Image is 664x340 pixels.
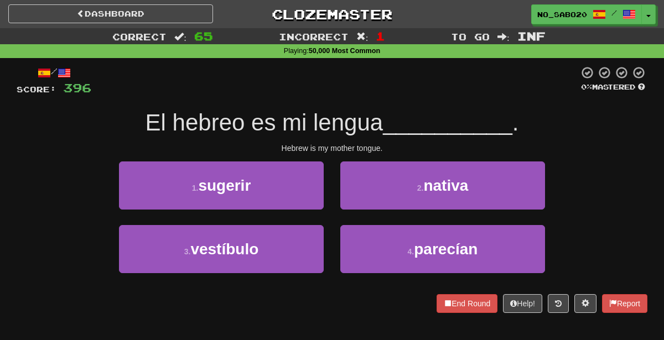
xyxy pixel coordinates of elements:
[8,4,213,23] a: Dashboard
[174,32,186,41] span: :
[497,32,510,41] span: :
[146,109,383,135] span: El hebreo es mi lengua
[611,9,617,17] span: /
[423,177,468,194] span: nativa
[17,85,56,94] span: Score:
[512,109,519,135] span: .
[230,4,434,24] a: Clozemaster
[309,47,380,55] strong: 50,000 Most Common
[437,294,497,313] button: End Round
[194,29,213,43] span: 65
[602,294,647,313] button: Report
[17,143,647,154] div: Hebrew is my mother tongue.
[503,294,542,313] button: Help!
[190,240,258,258] span: vestíbulo
[119,225,324,273] button: 3.vestíbulo
[417,184,424,192] small: 2 .
[548,294,569,313] button: Round history (alt+y)
[383,109,512,135] span: __________
[579,82,647,92] div: Mastered
[531,4,642,24] a: No_Sabo20 /
[356,32,369,41] span: :
[581,82,592,91] span: 0 %
[112,31,167,42] span: Correct
[340,161,545,210] button: 2.nativa
[517,29,546,43] span: Inf
[340,225,545,273] button: 4.parecían
[408,247,414,256] small: 4 .
[63,81,91,95] span: 396
[198,177,251,194] span: sugerir
[414,240,478,258] span: parecían
[192,184,199,192] small: 1 .
[184,247,191,256] small: 3 .
[376,29,385,43] span: 1
[279,31,349,42] span: Incorrect
[17,66,91,80] div: /
[537,9,587,19] span: No_Sabo20
[119,161,324,210] button: 1.sugerir
[451,31,490,42] span: To go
